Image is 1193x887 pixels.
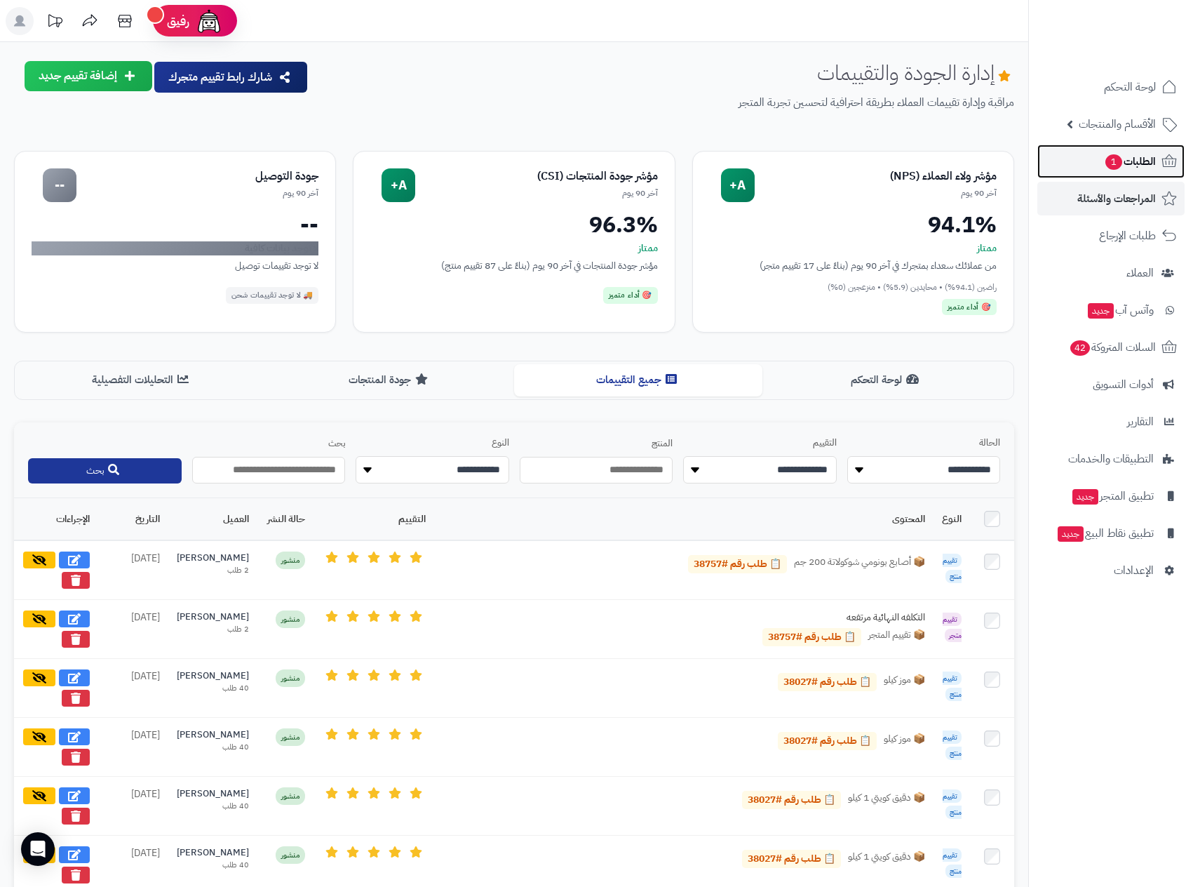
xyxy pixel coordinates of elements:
[434,498,933,540] th: المحتوى
[276,669,305,687] span: منشور
[1071,486,1154,506] span: تطبيق المتجر
[1058,526,1084,542] span: جديد
[1037,405,1185,439] a: التقارير
[1056,523,1154,543] span: تطبيق نقاط البيع
[755,187,997,199] div: آخر 90 يوم
[1037,182,1185,215] a: المراجعات والأسئلة
[762,628,861,646] a: 📋 طلب رقم #38757
[370,241,657,255] div: ممتاز
[98,718,168,777] td: [DATE]
[1037,554,1185,587] a: الإعدادات
[98,659,168,718] td: [DATE]
[943,848,962,878] span: تقييم منتج
[177,742,249,753] div: 40 طلب
[98,777,168,836] td: [DATE]
[847,436,1001,450] label: الحالة
[177,846,249,860] div: [PERSON_NAME]
[276,552,305,569] span: منشور
[778,732,877,750] a: 📋 طلب رقم #38027
[848,850,925,868] span: 📦 دقيق كويتي 1 كيلو
[154,62,307,93] button: شارك رابط تقييم متجرك
[177,669,249,683] div: [PERSON_NAME]
[320,95,1014,111] p: مراقبة وإدارة تقييمات العملاء بطريقة احترافية لتحسين تجربة المتجر
[226,287,319,304] div: 🚚 لا توجد تقييمات شحن
[1126,263,1154,283] span: العملاء
[14,498,98,540] th: الإجراءات
[742,850,841,868] a: 📋 طلب رقم #38027
[356,436,509,450] label: النوع
[943,789,962,819] span: تقييم منتج
[1104,77,1156,97] span: لوحة التحكم
[1037,331,1185,364] a: السلات المتروكة42
[942,299,997,316] div: 🎯 أداء متميز
[688,555,787,573] a: 📋 طلب رقم #38757
[1037,442,1185,476] a: التطبيقات والخدمات
[177,728,249,742] div: [PERSON_NAME]
[177,552,249,565] div: [PERSON_NAME]
[177,860,249,871] div: 40 طلب
[1037,256,1185,290] a: العملاء
[98,600,168,659] td: [DATE]
[276,728,305,746] span: منشور
[370,258,657,273] div: مؤشر جودة المنتجات في آخر 90 يوم (بناءً على 87 تقييم منتج)
[943,672,962,701] span: تقييم منتج
[1072,489,1098,505] span: جديد
[1037,368,1185,401] a: أدوات التسويق
[742,791,841,809] a: 📋 طلب رقم #38027
[177,565,249,576] div: 2 طلب
[1077,189,1156,208] span: المراجعات والأسئلة
[778,673,877,691] a: 📋 طلب رقم #38027
[177,611,249,624] div: [PERSON_NAME]
[1037,293,1185,327] a: وآتس آبجديد
[370,213,657,236] div: 96.3%
[943,613,962,642] span: تقييم متجر
[755,168,997,185] div: مؤشر ولاء العملاء (NPS)
[1037,219,1185,253] a: طلبات الإرجاع
[177,683,249,694] div: 40 طلب
[943,731,962,760] span: تقييم منتج
[32,241,318,255] div: لا توجد بيانات كافية
[603,287,658,304] div: 🎯 أداء متميز
[168,498,257,540] th: العميل
[276,611,305,628] span: منشور
[1104,152,1156,171] span: الطلبات
[1114,561,1154,580] span: الإعدادات
[1068,449,1154,469] span: التطبيقات والخدمات
[721,168,755,202] div: A+
[884,673,925,691] span: 📦 موز كيلو
[1037,479,1185,513] a: تطبيق المتجرجديد
[382,168,415,202] div: A+
[28,458,182,483] button: بحث
[1070,340,1090,356] span: 42
[177,801,249,812] div: 40 طلب
[314,498,434,540] th: التقييم
[32,213,318,236] div: --
[1093,375,1154,394] span: أدوات التسويق
[1105,154,1122,170] span: 1
[1069,338,1156,357] span: السلات المتروكة
[848,791,925,809] span: 📦 دقيق كويتي 1 كيلو
[933,498,970,540] th: النوع
[710,258,997,273] div: من عملائك سعداء بمتجرك في آخر 90 يوم (بناءً على 17 تقييم متجر)
[177,624,249,635] div: 2 طلب
[195,7,223,35] img: ai-face.png
[683,436,837,450] label: التقييم
[794,555,925,573] span: 📦 أصابع بونومي شوكولاتة 200 جم
[167,13,189,29] span: رفيق
[98,498,168,540] th: التاريخ
[266,364,514,396] button: جودة المنتجات
[276,846,305,864] span: منشور
[98,540,168,600] td: [DATE]
[1037,145,1185,178] a: الطلبات1
[1127,412,1154,432] span: التقارير
[1098,39,1180,69] img: logo-2.png
[884,732,925,750] span: 📦 موز كيلو
[715,611,925,625] div: التكلفه النهائية مرتفعه
[1099,226,1156,246] span: طلبات الإرجاع
[514,364,762,396] button: جميع التقييمات
[415,187,657,199] div: آخر 90 يوم
[25,61,152,91] button: إضافة تقييم جديد
[76,187,318,199] div: آخر 90 يوم
[943,554,962,583] span: تقييم منتج
[1079,114,1156,134] span: الأقسام والمنتجات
